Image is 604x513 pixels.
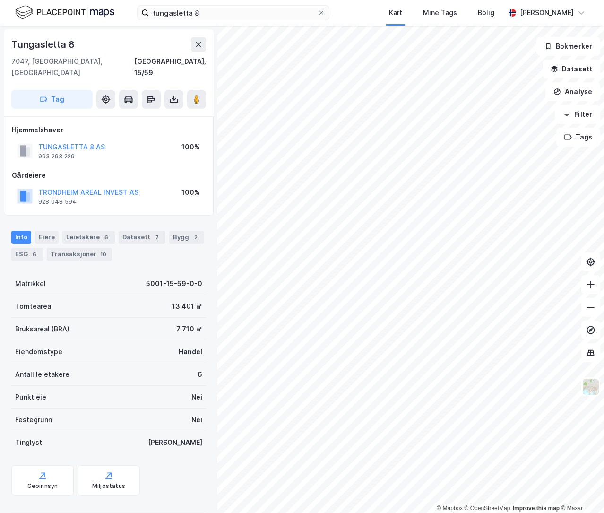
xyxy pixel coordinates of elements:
[15,369,69,380] div: Antall leietakere
[92,482,125,490] div: Miljøstatus
[11,248,43,261] div: ESG
[15,346,62,357] div: Eiendomstype
[543,60,600,78] button: Datasett
[15,414,52,426] div: Festegrunn
[556,128,600,147] button: Tags
[536,37,600,56] button: Bokmerker
[134,56,206,78] div: [GEOGRAPHIC_DATA], 15/59
[555,105,600,124] button: Filter
[557,468,604,513] iframe: Chat Widget
[149,6,318,20] input: Søk på adresse, matrikkel, gårdeiere, leietakere eller personer
[423,7,457,18] div: Mine Tags
[102,233,111,242] div: 6
[176,323,202,335] div: 7 710 ㎡
[98,250,108,259] div: 10
[12,124,206,136] div: Hjemmelshaver
[198,369,202,380] div: 6
[191,414,202,426] div: Nei
[62,231,115,244] div: Leietakere
[465,505,510,512] a: OpenStreetMap
[437,505,463,512] a: Mapbox
[191,233,200,242] div: 2
[520,7,574,18] div: [PERSON_NAME]
[181,141,200,153] div: 100%
[478,7,494,18] div: Bolig
[389,7,402,18] div: Kart
[47,248,112,261] div: Transaksjoner
[11,37,76,52] div: Tungasletta 8
[181,187,200,198] div: 100%
[582,378,600,396] img: Z
[172,301,202,312] div: 13 401 ㎡
[146,278,202,289] div: 5001-15-59-0-0
[15,437,42,448] div: Tinglyst
[179,346,202,357] div: Handel
[15,301,53,312] div: Tomteareal
[35,231,59,244] div: Eiere
[119,231,165,244] div: Datasett
[15,391,46,403] div: Punktleie
[11,56,134,78] div: 7047, [GEOGRAPHIC_DATA], [GEOGRAPHIC_DATA]
[15,4,114,21] img: logo.f888ab2527a4732fd821a326f86c7f29.svg
[15,278,46,289] div: Matrikkel
[11,90,93,109] button: Tag
[12,170,206,181] div: Gårdeiere
[38,153,75,160] div: 993 293 229
[11,231,31,244] div: Info
[557,468,604,513] div: Kontrollprogram for chat
[513,505,560,512] a: Improve this map
[15,323,69,335] div: Bruksareal (BRA)
[191,391,202,403] div: Nei
[169,231,204,244] div: Bygg
[38,198,77,206] div: 928 048 594
[148,437,202,448] div: [PERSON_NAME]
[152,233,162,242] div: 7
[30,250,39,259] div: 6
[27,482,58,490] div: Geoinnsyn
[545,82,600,101] button: Analyse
